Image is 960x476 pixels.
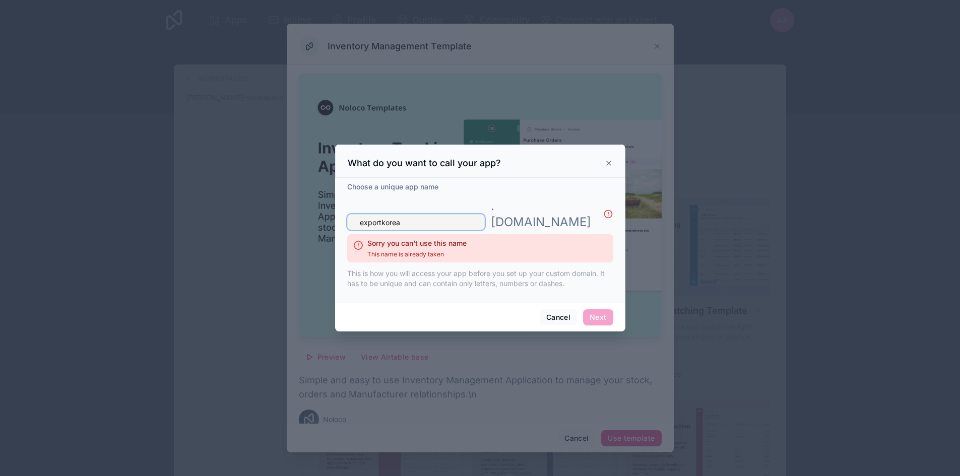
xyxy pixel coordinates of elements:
[367,250,467,258] span: This name is already taken
[347,182,438,192] label: Choose a unique app name
[540,309,577,325] button: Cancel
[347,268,613,289] p: This is how you will access your app before you set up your custom domain. It has to be unique an...
[348,157,501,169] h3: What do you want to call your app?
[367,238,467,248] h2: Sorry you can't use this name
[491,198,591,230] p: . [DOMAIN_NAME]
